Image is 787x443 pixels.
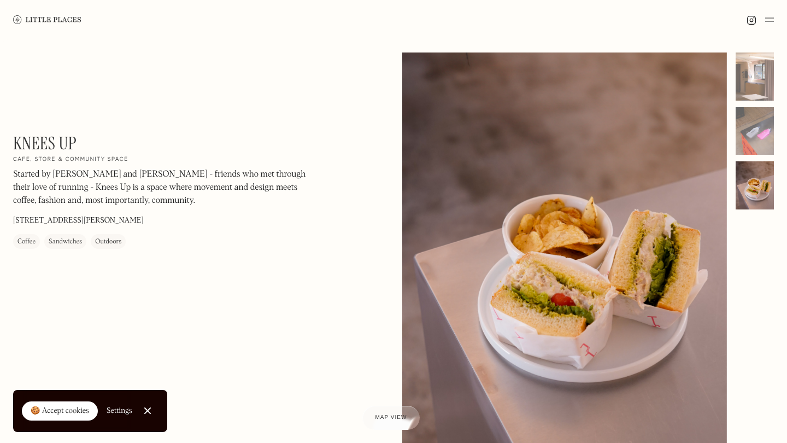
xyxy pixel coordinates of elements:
h2: Cafe, store & community space [13,156,128,164]
a: Map view [362,406,420,430]
div: Settings [107,407,132,415]
div: Outdoors [95,236,121,247]
div: 🍪 Accept cookies [31,406,89,417]
a: Close Cookie Popup [137,400,158,422]
p: Started by [PERSON_NAME] and [PERSON_NAME] - friends who met through their love of running - Knee... [13,168,308,207]
div: Sandwiches [49,236,82,247]
div: Coffee [17,236,36,247]
a: 🍪 Accept cookies [22,401,98,421]
h1: Knees Up [13,133,77,154]
p: [STREET_ADDRESS][PERSON_NAME] [13,215,144,226]
a: Settings [107,399,132,423]
span: Map view [375,415,407,421]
